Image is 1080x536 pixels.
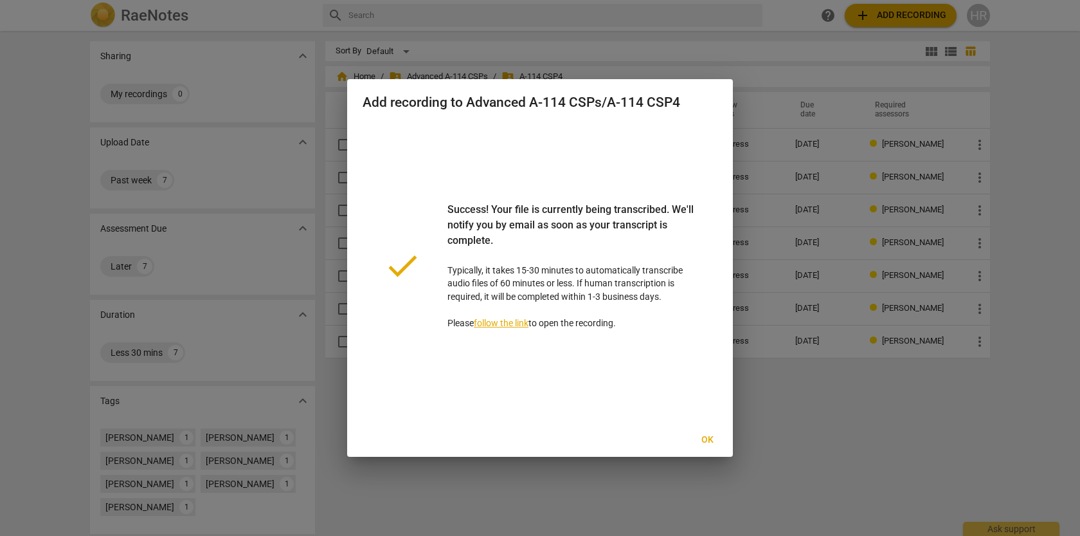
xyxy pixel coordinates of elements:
[697,434,717,447] span: Ok
[474,318,528,328] a: follow the link
[447,202,697,330] p: Typically, it takes 15-30 minutes to automatically transcribe audio files of 60 minutes or less. ...
[447,202,697,264] div: Success! Your file is currently being transcribed. We'll notify you by email as soon as your tran...
[383,246,422,285] span: done
[363,95,717,111] h2: Add recording to Advanced A-114 CSPs/A-114 CSP4
[687,429,728,452] button: Ok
